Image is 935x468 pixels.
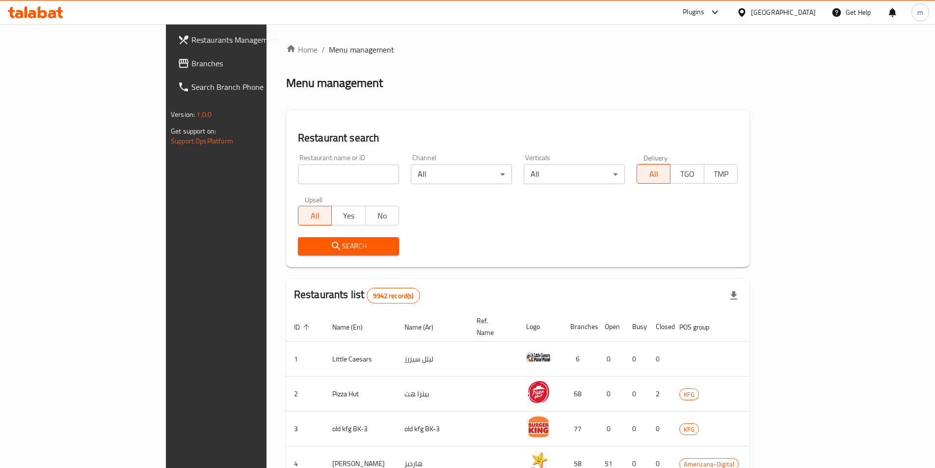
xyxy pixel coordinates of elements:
[648,312,671,342] th: Closed
[294,321,313,333] span: ID
[680,389,698,400] span: KFG
[597,412,624,446] td: 0
[641,167,667,181] span: All
[365,206,399,225] button: No
[683,6,704,18] div: Plugins
[562,342,597,377] td: 6
[302,209,328,223] span: All
[562,377,597,412] td: 68
[680,424,698,435] span: KFG
[477,315,507,338] span: Ref. Name
[298,237,399,255] button: Search
[411,165,512,184] div: All
[191,81,314,93] span: Search Branch Phone
[597,377,624,412] td: 0
[526,380,551,404] img: Pizza Hut
[286,44,749,55] nav: breadcrumb
[336,209,361,223] span: Yes
[397,377,469,412] td: بيتزا هت
[648,412,671,446] td: 0
[643,154,668,161] label: Delivery
[306,240,391,252] span: Search
[562,412,597,446] td: 77
[526,414,551,439] img: old kfg BK-3
[648,377,671,412] td: 2
[624,312,648,342] th: Busy
[404,321,446,333] span: Name (Ar)
[917,7,923,18] span: m
[324,377,397,412] td: Pizza Hut
[518,312,562,342] th: Logo
[648,342,671,377] td: 0
[562,312,597,342] th: Branches
[305,196,323,203] label: Upsell
[298,165,399,184] input: Search for restaurant name or ID..
[751,7,816,18] div: [GEOGRAPHIC_DATA]
[674,167,700,181] span: TGO
[708,167,734,181] span: TMP
[298,131,738,145] h2: Restaurant search
[397,412,469,446] td: old kfg BK-3
[624,342,648,377] td: 0
[624,412,648,446] td: 0
[171,108,195,121] span: Version:
[367,288,420,303] div: Total records count
[321,44,325,55] li: /
[324,342,397,377] td: Little Caesars
[370,209,395,223] span: No
[397,342,469,377] td: ليتل سيزرز
[331,206,365,225] button: Yes
[298,206,332,225] button: All
[196,108,212,121] span: 1.0.0
[637,164,670,184] button: All
[170,52,322,75] a: Branches
[624,377,648,412] td: 0
[170,28,322,52] a: Restaurants Management
[670,164,704,184] button: TGO
[597,342,624,377] td: 0
[191,57,314,69] span: Branches
[170,75,322,99] a: Search Branch Phone
[722,284,746,307] div: Export file
[171,135,233,147] a: Support.OpsPlatform
[171,125,216,138] span: Get support on:
[597,312,624,342] th: Open
[329,44,394,55] span: Menu management
[286,75,383,91] h2: Menu management
[524,165,625,184] div: All
[367,291,419,301] span: 9942 record(s)
[191,34,314,46] span: Restaurants Management
[526,345,551,369] img: Little Caesars
[324,412,397,446] td: old kfg BK-3
[332,321,375,333] span: Name (En)
[679,321,722,333] span: POS group
[704,164,738,184] button: TMP
[294,287,420,303] h2: Restaurants list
